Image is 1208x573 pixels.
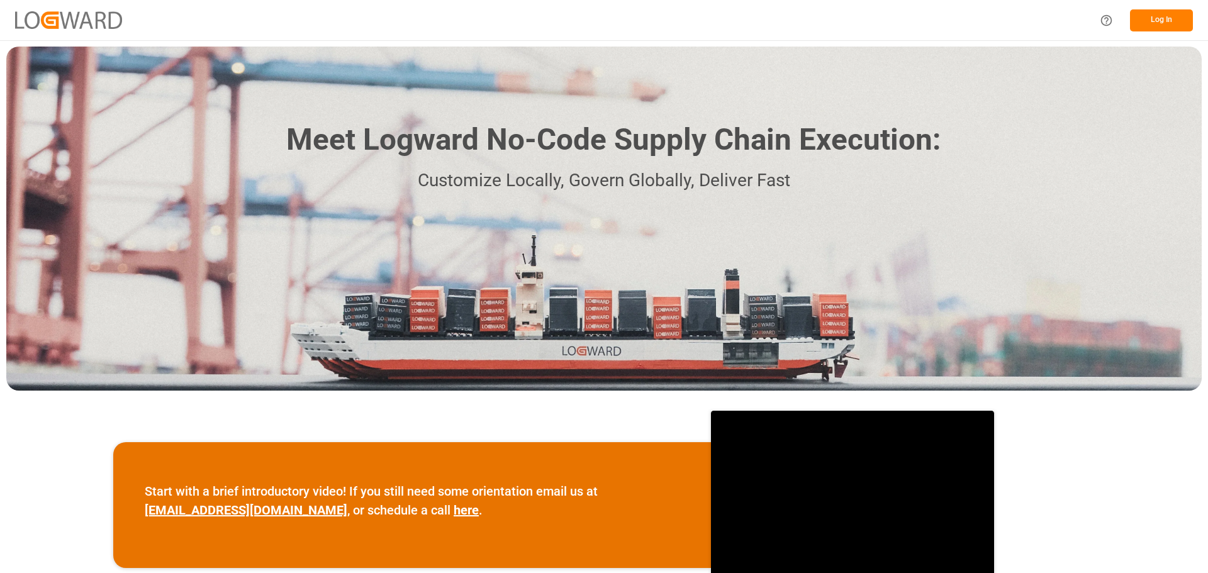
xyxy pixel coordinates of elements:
[286,118,941,162] h1: Meet Logward No-Code Supply Chain Execution:
[145,503,347,518] a: [EMAIL_ADDRESS][DOMAIN_NAME]
[15,11,122,28] img: Logward_new_orange.png
[1130,9,1193,31] button: Log In
[454,503,479,518] a: here
[267,167,941,195] p: Customize Locally, Govern Globally, Deliver Fast
[145,482,679,520] p: Start with a brief introductory video! If you still need some orientation email us at , or schedu...
[1092,6,1121,35] button: Help Center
